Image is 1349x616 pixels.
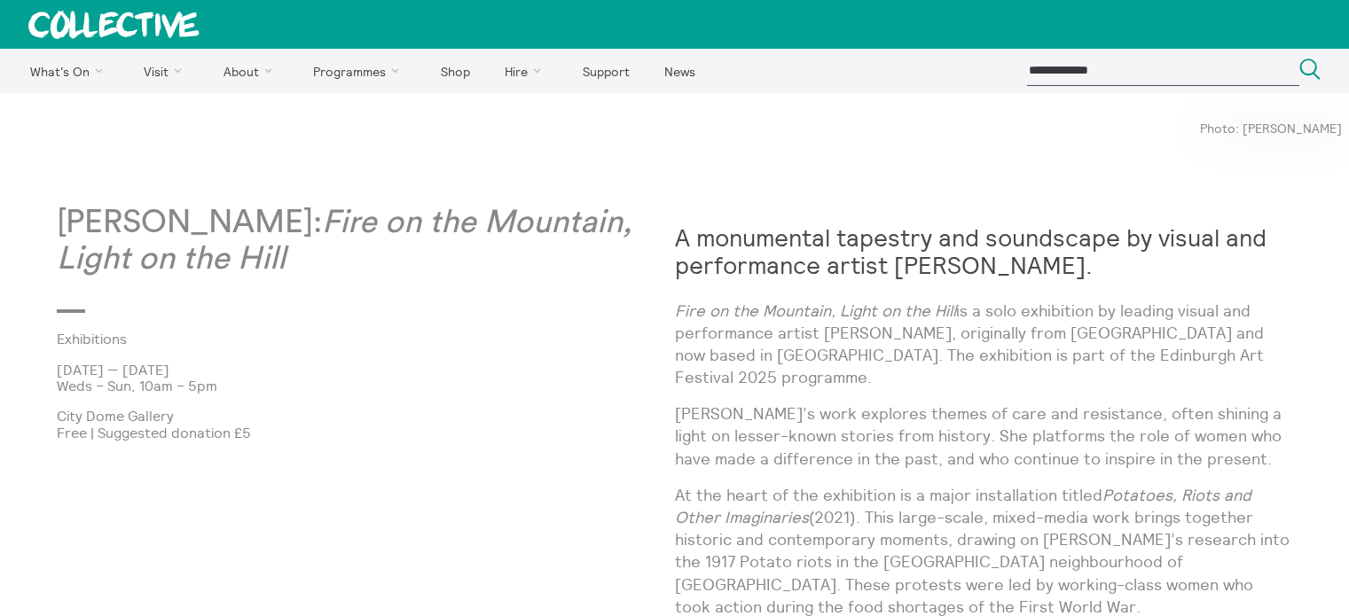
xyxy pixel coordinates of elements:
a: Programmes [298,49,422,93]
strong: A monumental tapestry and soundscape by visual and performance artist [PERSON_NAME]. [675,222,1267,280]
p: Weds – Sun, 10am – 5pm [57,378,675,394]
a: Visit [129,49,205,93]
p: [PERSON_NAME]’s work explores themes of care and resistance, often shining a light on lesser-know... [675,402,1293,470]
p: is a solo exhibition by leading visual and performance artist [PERSON_NAME], originally from [GEO... [675,300,1293,389]
a: What's On [14,49,125,93]
a: News [648,49,710,93]
a: About [208,49,294,93]
a: Shop [425,49,485,93]
p: Free | Suggested donation £5 [57,425,675,441]
p: [PERSON_NAME]: [57,205,675,278]
p: City Dome Gallery [57,408,675,424]
em: Potatoes, Riots and Other Imaginaries [675,485,1251,527]
em: Fire on the Mountain, Light on the Hill [675,300,956,321]
a: Exhibitions [57,331,647,347]
a: Hire [490,49,564,93]
p: [DATE] — [DATE] [57,362,675,378]
em: Fire on the Mountain, Light on the Hill [57,207,632,275]
a: Support [567,49,645,93]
